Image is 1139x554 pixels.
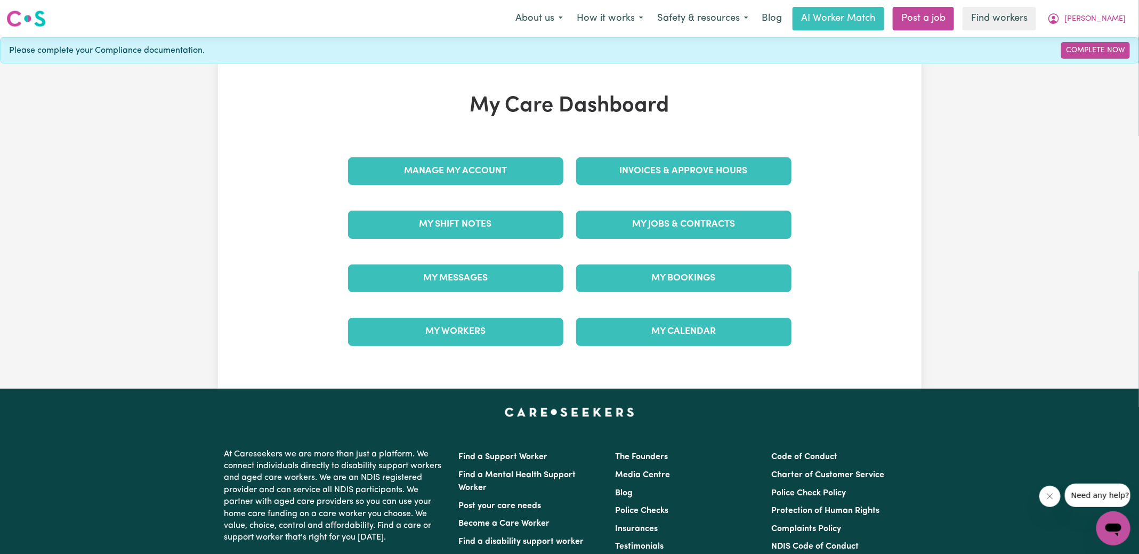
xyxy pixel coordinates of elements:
a: NDIS Code of Conduct [771,542,859,551]
iframe: Message from company [1065,484,1130,507]
button: How it works [570,7,650,30]
a: Police Checks [615,507,668,515]
a: Find a Support Worker [459,453,548,461]
p: At Careseekers we are more than just a platform. We connect individuals directly to disability su... [224,444,446,548]
button: About us [508,7,570,30]
a: My Calendar [576,318,791,346]
button: My Account [1040,7,1133,30]
img: Careseekers logo [6,9,46,28]
a: Protection of Human Rights [771,507,879,515]
a: The Founders [615,453,668,461]
h1: My Care Dashboard [342,93,798,119]
a: My Jobs & Contracts [576,211,791,238]
a: AI Worker Match [793,7,884,30]
span: Please complete your Compliance documentation. [9,44,205,57]
button: Safety & resources [650,7,755,30]
a: Careseekers logo [6,6,46,31]
a: Police Check Policy [771,489,846,497]
a: Insurances [615,525,658,533]
a: Manage My Account [348,157,563,185]
a: Blog [615,489,633,497]
a: Testimonials [615,542,664,551]
span: [PERSON_NAME] [1064,13,1126,25]
a: Code of Conduct [771,453,837,461]
a: Media Centre [615,471,670,479]
a: Careseekers home page [505,408,634,416]
a: Find a disability support worker [459,537,584,546]
a: Complaints Policy [771,525,841,533]
a: Find workers [963,7,1036,30]
a: My Messages [348,264,563,292]
a: Find a Mental Health Support Worker [459,471,576,492]
iframe: Button to launch messaging window [1096,511,1130,545]
a: Post your care needs [459,502,542,510]
a: Become a Care Worker [459,519,550,528]
a: My Bookings [576,264,791,292]
a: Invoices & Approve Hours [576,157,791,185]
a: My Workers [348,318,563,346]
a: My Shift Notes [348,211,563,238]
iframe: Close message [1039,486,1061,507]
a: Blog [755,7,788,30]
a: Charter of Customer Service [771,471,884,479]
a: Complete Now [1061,42,1130,59]
a: Post a job [893,7,954,30]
